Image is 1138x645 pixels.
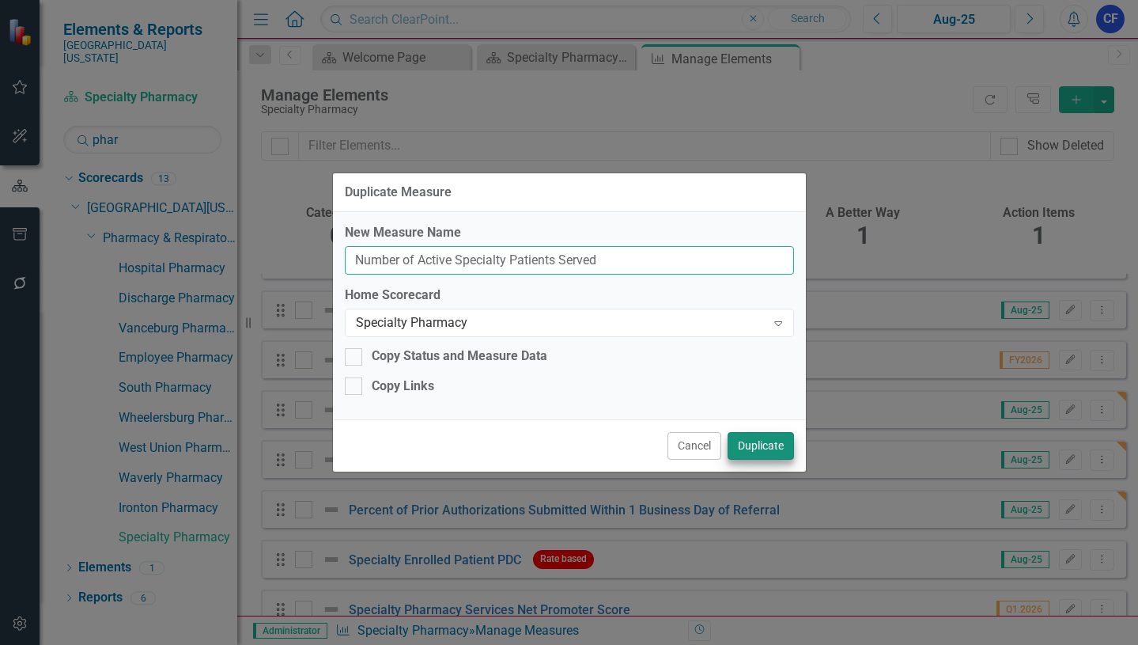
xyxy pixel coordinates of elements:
div: Duplicate Measure [345,185,452,199]
button: Duplicate [728,432,794,460]
label: Home Scorecard [345,286,794,305]
button: Cancel [667,432,721,460]
div: Copy Links [372,378,434,396]
div: Copy Status and Measure Data [372,347,547,366]
label: New Measure Name [345,224,794,242]
input: Name [345,246,794,275]
div: Specialty Pharmacy [356,314,766,332]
